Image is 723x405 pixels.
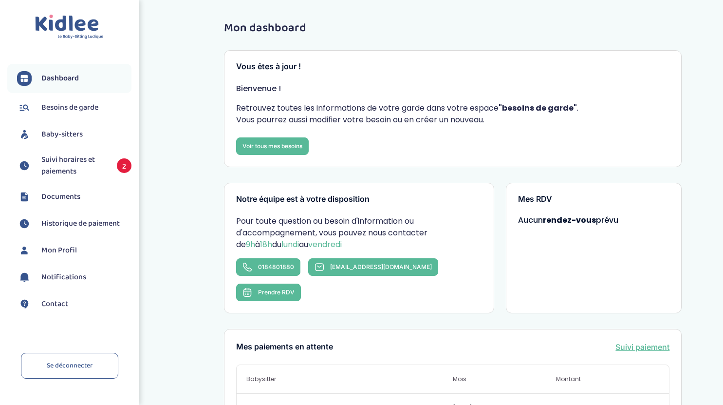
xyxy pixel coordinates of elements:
span: Babysitter [246,375,453,384]
h3: Vous êtes à jour ! [236,62,669,71]
img: notification.svg [17,270,32,285]
a: Contact [17,297,131,311]
span: Contact [41,298,68,310]
span: Documents [41,191,80,203]
h3: Mes RDV [518,195,670,204]
span: Mon Profil [41,245,77,256]
a: Dashboard [17,71,131,86]
span: 18h [260,239,272,250]
img: suivihoraire.svg [17,158,32,173]
h3: Mes paiements en attente [236,343,333,351]
span: Baby-sitters [41,129,83,140]
a: [EMAIL_ADDRESS][DOMAIN_NAME] [308,258,438,276]
h1: Mon dashboard [224,22,682,35]
a: Besoins de garde [17,100,131,115]
img: besoin.svg [17,100,32,115]
a: Documents [17,190,131,204]
span: Mois [453,375,556,384]
a: Suivi horaires et paiements 2 [17,154,131,177]
img: documents.svg [17,190,32,204]
a: Baby-sitters [17,127,131,142]
button: Prendre RDV [236,284,301,301]
img: contact.svg [17,297,32,311]
p: Retrouvez toutes les informations de votre garde dans votre espace . Vous pourrez aussi modifier ... [236,102,669,126]
span: 2 [117,158,131,173]
img: profil.svg [17,243,32,258]
span: vendredi [308,239,342,250]
p: Bienvenue ! [236,83,669,95]
a: Se déconnecter [21,353,118,379]
span: 9h [246,239,255,250]
span: Besoins de garde [41,102,98,114]
span: lundi [281,239,299,250]
span: Notifications [41,271,86,283]
img: babysitters.svg [17,127,32,142]
span: Historique de paiement [41,218,120,230]
h3: Notre équipe est à votre disposition [236,195,482,204]
img: suivihoraire.svg [17,216,32,231]
strong: rendez-vous [543,214,596,226]
span: [EMAIL_ADDRESS][DOMAIN_NAME] [330,263,432,270]
span: 0184801880 [258,263,294,270]
p: Pour toute question ou besoin d'information ou d'accompagnement, vous pouvez nous contacter de à ... [236,215,482,251]
span: Suivi horaires et paiements [41,154,107,177]
a: Suivi paiement [615,341,669,353]
img: logo.svg [35,15,104,39]
span: Prendre RDV [258,289,295,296]
a: 0184801880 [236,258,300,276]
span: Dashboard [41,73,79,84]
img: dashboard.svg [17,71,32,86]
strong: "besoins de garde" [499,102,577,114]
a: Historique de paiement [17,216,131,231]
span: Aucun prévu [518,214,618,226]
span: Montant [556,375,659,384]
a: Voir tous mes besoins [236,137,309,155]
a: Notifications [17,270,131,285]
a: Mon Profil [17,243,131,258]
